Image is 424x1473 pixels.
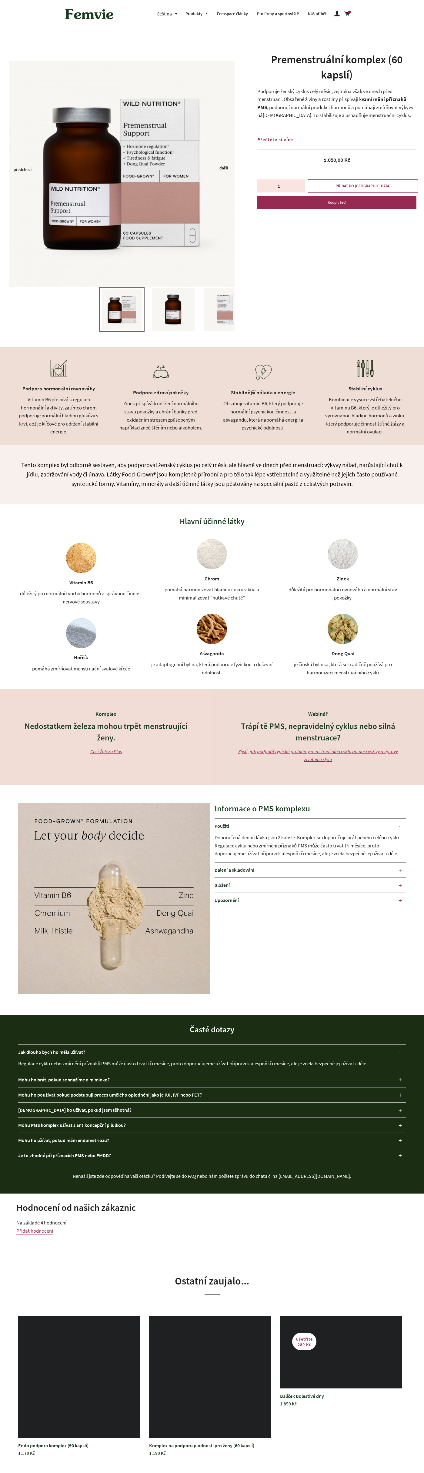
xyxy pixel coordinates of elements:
h3: Hlavní účinné látky [18,516,406,527]
h3: Informace o PMS komplexu [215,803,406,814]
div: Chrom [205,575,219,583]
h6: Komplex [21,710,191,718]
div: [DEMOGRAPHIC_DATA] ho užívat, pokud jsem těhotná? [18,1103,406,1117]
p: Nenašli jste zde odpověď na vaši otázku? Podívejte se do FAQ nebo nám pošlete zprávu do chatu či ... [18,1172,406,1180]
span: Na základě 4 hodnocení [16,1219,66,1226]
div: Hořčík [74,653,88,662]
div: Upozornění [215,893,406,908]
span: Endo podpora komplex (90 kapslí) [18,1442,140,1449]
div: pomáhá zmírňovat menstruační svalové křeče [31,665,132,673]
img: 781_800x.jpg [9,61,235,287]
div: pomáhá harmonizovat hladinu cukru v krvi a minimalizovat “nutkavé chutě" [149,586,275,602]
div: Složení [215,878,406,893]
div: Zinek přispívá k udržení normálního stavu pokožky a chrání buňky před oxidačním stresem způsobený... [117,399,204,432]
div: Je to vhodné při příznacích PMS nebo PMDD? [18,1148,406,1163]
span: Podporuje ženský cyklus celý měsíc, zejména však ve dnech před menstruací. Obsažené živiny a rost... [257,88,392,103]
h3: Trápí tě PMS, nepravidelný cyklus nebo silná menstruace? [233,720,403,743]
a: Zjisti, jak podpořit typické problémy menstruačního cyklu pomocí výživy a úpravy životního stylu [238,748,398,763]
a: Náš příběh [303,6,332,22]
span: Balíček Bolestivé dny [280,1392,402,1400]
div: Stabilní cyklus [322,383,409,396]
a: Pro firmy a sportoviště [252,6,303,22]
span: Komplex na podporu plodnosti pro ženy (60 kapslí) [149,1442,271,1449]
span: PŘIDAT DO [GEOGRAPHIC_DATA] [336,183,390,189]
img: 781_400x.jpg [102,289,142,330]
button: PŘIDAT DO [GEOGRAPHIC_DATA] [308,179,418,193]
button: Koupit teď [257,196,416,209]
img: 249_400x.jpg [152,288,195,331]
div: důležitý pro normální tvorbu hormonů a správnou činnost nervové soustavy [18,590,144,606]
div: Mohu ho užívat, pokud mám endometriozu? [18,1133,406,1148]
span: Přečtěte si více [257,136,293,142]
span: 1.190 Kč [149,1450,166,1456]
a: Chci Železo Plus [90,748,122,754]
p: Tento komplex byl odborně sestaven, aby podporoval ženský cyklus po celý měsíc ale hlavně ve dnec... [15,460,409,489]
div: Jak dlouho bych ho měla užívat? [18,1045,406,1060]
div: Podpora hormonální rovnováhy [15,383,102,396]
a: Produkty [181,6,212,22]
span: 1.050,00 Kč [324,156,350,163]
a: Femspace články [212,6,252,22]
div: Vitamin B6 [69,579,93,587]
button: čeština [157,10,181,18]
span: 1.170 Kč [18,1450,35,1456]
div: Použití [215,819,406,833]
img: Femvie [62,5,117,23]
h6: Webinář [233,710,403,718]
p: Ušetříte 280 Kč [292,1333,316,1350]
h2: Hodnocení od našich zákaznic [16,1201,408,1214]
button: Next [219,168,222,169]
h1: Premenstruální komplex (60 kapslí) [257,52,416,83]
div: Balení a skladování [215,863,406,877]
a: Komplex na podporu plodnosti pro ženy (60 kapslí) 1.190 Kč [149,1438,271,1461]
span: 1.850 Kč [280,1401,297,1407]
div: Kombinace vysoce vstřebatelného Vitaminu B6, který je důležitý pro vyrovnanou hladinu hormonů a z... [322,396,409,436]
div: Stabilnější nálada a energie [220,387,307,400]
div: Mohu ho používat pokud podstupuji proces umělého oplodnění jako je IUI, IVF nebo FET? [18,1087,406,1102]
div: Mohu ho brát, pokud se snažíme o miminko? [18,1072,406,1087]
div: Doporučená denní dávka jsou 2 kapsle. Komplex se doporučuje brát během celého cyklu. Regulace cyk... [215,833,406,862]
div: je čínská bylinka, která se tradičně používá pro harmonizaci menstruačního cyklu [280,660,406,676]
span: , podporují normální produkci hormonů a pomáhají zmírňovat výkyvy ná[DEMOGRAPHIC_DATA]. To stabil... [257,104,413,119]
img: 780_400x.jpg [204,288,246,331]
div: Regulace cyklu nebo zmírnění příznaků PMS může často trvat tři měsíce, proto doporučujeme užívat ... [18,1060,406,1072]
div: Podpora zdraví pokožky [117,387,204,400]
div: Dong Quai [332,650,354,658]
a: Endo podpora komplex (90 kapslí) 1.170 Kč [18,1438,140,1461]
div: Zinek [337,575,349,583]
a: Přidat hodnocení [16,1227,53,1234]
div: Vitamin B6 přispívá k regulaci hormonální aktivity, zatímco chrom podporuje normální hladinu gluk... [15,396,102,436]
div: důležitý pro hormonální rovnováhu a normální stav pokožky [280,586,406,602]
button: Previous [14,169,17,171]
div: je adaptogenní bylina, která podporuje fyzickou a duševní odolnost. [149,660,275,676]
div: Obsahuje vitamin B6, který podporuje normální psychickou činnost, a ašvagandu, která napomáhá ene... [220,399,307,432]
h2: Ostatní zaujalo... [18,1274,406,1288]
h3: Nedostatkem železa mohou trpět menstruující ženy. [21,720,191,743]
div: Mohu PMS komplex užívat s antikoncepční pilulkou? [18,1118,406,1133]
a: Balíček Bolestivé dny 1.850 Kč [280,1388,402,1411]
h3: Časté dotazy [18,1024,406,1035]
div: Ašvaganda [200,650,224,658]
b: zmírnění příznaků PMS [257,96,406,111]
